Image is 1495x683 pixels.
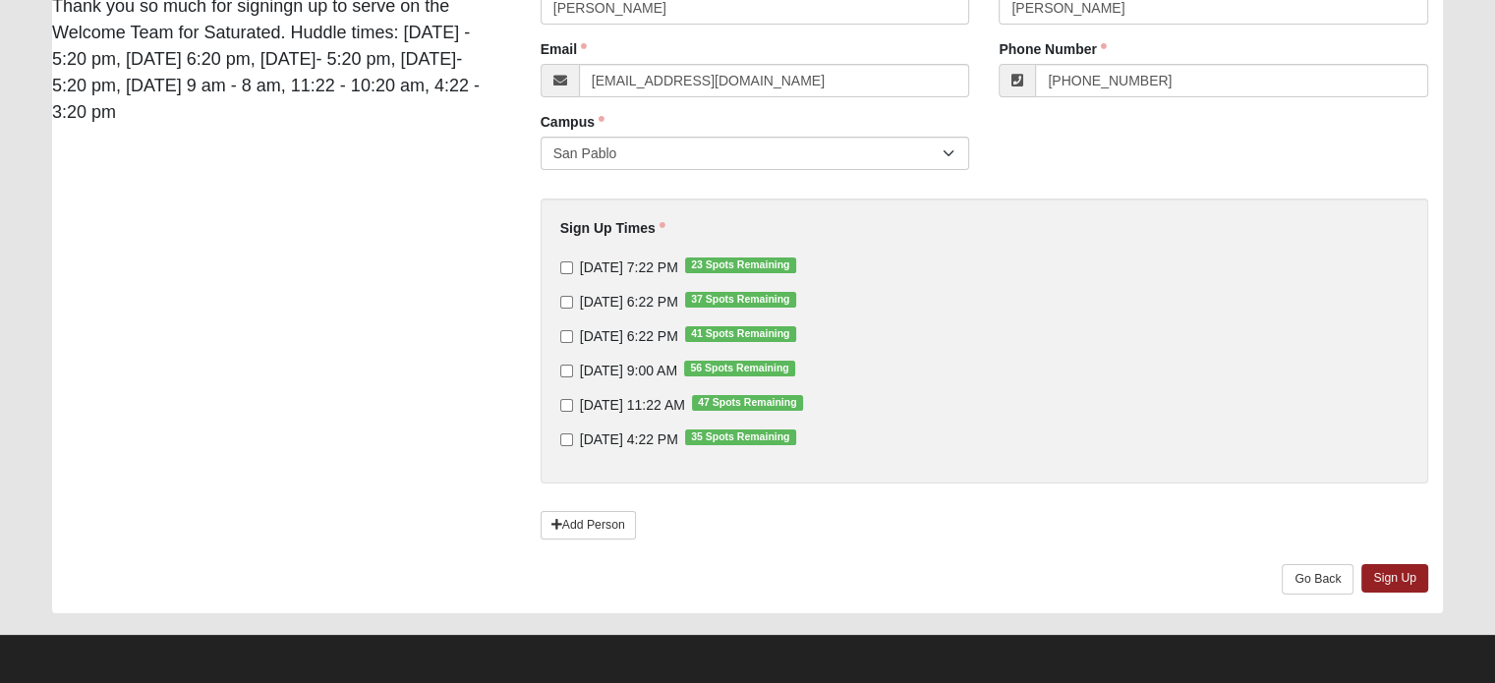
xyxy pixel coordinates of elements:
[580,294,678,310] span: [DATE] 6:22 PM
[580,328,678,344] span: [DATE] 6:22 PM
[541,112,604,132] label: Campus
[560,261,573,274] input: [DATE] 7:22 PM23 Spots Remaining
[580,259,678,275] span: [DATE] 7:22 PM
[541,511,636,540] a: Add Person
[560,433,573,446] input: [DATE] 4:22 PM35 Spots Remaining
[580,431,678,447] span: [DATE] 4:22 PM
[685,429,796,445] span: 35 Spots Remaining
[1282,564,1353,595] a: Go Back
[560,330,573,343] input: [DATE] 6:22 PM41 Spots Remaining
[560,296,573,309] input: [DATE] 6:22 PM37 Spots Remaining
[580,397,685,413] span: [DATE] 11:22 AM
[1361,564,1428,593] a: Sign Up
[685,292,796,308] span: 37 Spots Remaining
[541,39,587,59] label: Email
[685,257,796,273] span: 23 Spots Remaining
[692,395,803,411] span: 47 Spots Remaining
[580,363,677,378] span: [DATE] 9:00 AM
[685,326,796,342] span: 41 Spots Remaining
[560,365,573,377] input: [DATE] 9:00 AM56 Spots Remaining
[560,399,573,412] input: [DATE] 11:22 AM47 Spots Remaining
[999,39,1107,59] label: Phone Number
[684,361,795,376] span: 56 Spots Remaining
[560,218,665,238] label: Sign Up Times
